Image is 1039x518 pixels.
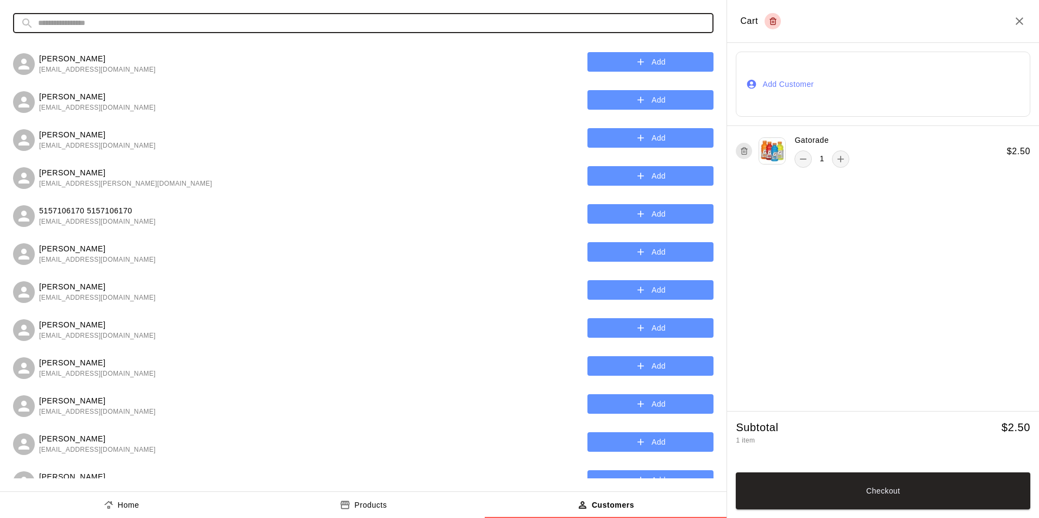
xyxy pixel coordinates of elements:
button: Add [587,128,713,148]
p: [PERSON_NAME] [39,53,156,65]
button: Add [587,470,713,490]
p: [PERSON_NAME] [39,433,156,445]
span: [EMAIL_ADDRESS][DOMAIN_NAME] [39,293,156,304]
button: Add [587,166,713,186]
p: [PERSON_NAME] [39,281,156,293]
button: Checkout [736,472,1030,509]
button: Add [587,90,713,110]
span: [EMAIL_ADDRESS][PERSON_NAME][DOMAIN_NAME] [39,179,212,189]
img: product 1480 [759,137,786,165]
button: Close [1013,15,1026,28]
p: Home [118,500,140,511]
span: [EMAIL_ADDRESS][DOMAIN_NAME] [39,65,156,75]
button: Add [587,280,713,300]
div: Cart [740,13,781,29]
p: [PERSON_NAME] [39,91,156,103]
button: Add [587,204,713,224]
span: [EMAIL_ADDRESS][DOMAIN_NAME] [39,369,156,380]
button: Add [587,394,713,414]
span: [EMAIL_ADDRESS][DOMAIN_NAME] [39,103,156,113]
p: [PERSON_NAME] [39,319,156,331]
p: [PERSON_NAME] [39,243,156,255]
p: [PERSON_NAME] [39,167,212,179]
p: [PERSON_NAME] [39,357,156,369]
p: Customers [592,500,634,511]
p: 1 [819,153,824,165]
button: Add [587,52,713,72]
span: [EMAIL_ADDRESS][DOMAIN_NAME] [39,331,156,342]
button: Add Customer [736,52,1030,117]
p: [PERSON_NAME] [39,395,156,407]
span: [EMAIL_ADDRESS][DOMAIN_NAME] [39,445,156,456]
h5: $ 2.50 [1002,420,1030,435]
span: [EMAIL_ADDRESS][DOMAIN_NAME] [39,407,156,418]
p: [PERSON_NAME] [39,129,156,141]
span: [EMAIL_ADDRESS][DOMAIN_NAME] [39,217,156,228]
p: [PERSON_NAME] [39,471,268,483]
span: [EMAIL_ADDRESS][DOMAIN_NAME] [39,255,156,266]
button: Add [587,432,713,452]
button: Add [587,318,713,338]
h5: Subtotal [736,420,778,435]
button: remove [794,150,812,168]
button: Add [587,356,713,376]
button: add [832,150,849,168]
p: 5157106170 5157106170 [39,205,156,217]
button: Empty cart [765,13,781,29]
h6: $ 2.50 [1007,144,1030,159]
p: Gatorade [794,135,829,146]
span: [EMAIL_ADDRESS][DOMAIN_NAME] [39,141,156,151]
p: Products [354,500,387,511]
span: 1 item [736,437,755,444]
button: Add [587,242,713,262]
